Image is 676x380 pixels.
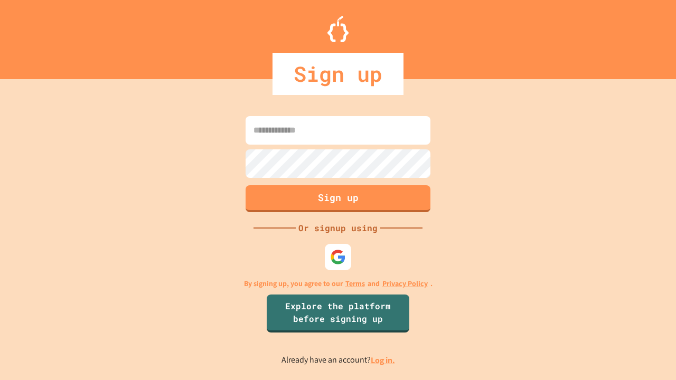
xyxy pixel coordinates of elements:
[371,355,395,366] a: Log in.
[382,278,428,289] a: Privacy Policy
[296,222,380,234] div: Or signup using
[281,354,395,367] p: Already have an account?
[345,278,365,289] a: Terms
[246,185,430,212] button: Sign up
[273,53,403,95] div: Sign up
[327,16,349,42] img: Logo.svg
[244,278,433,289] p: By signing up, you agree to our and .
[330,249,346,265] img: google-icon.svg
[267,294,409,332] a: Explore the platform before signing up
